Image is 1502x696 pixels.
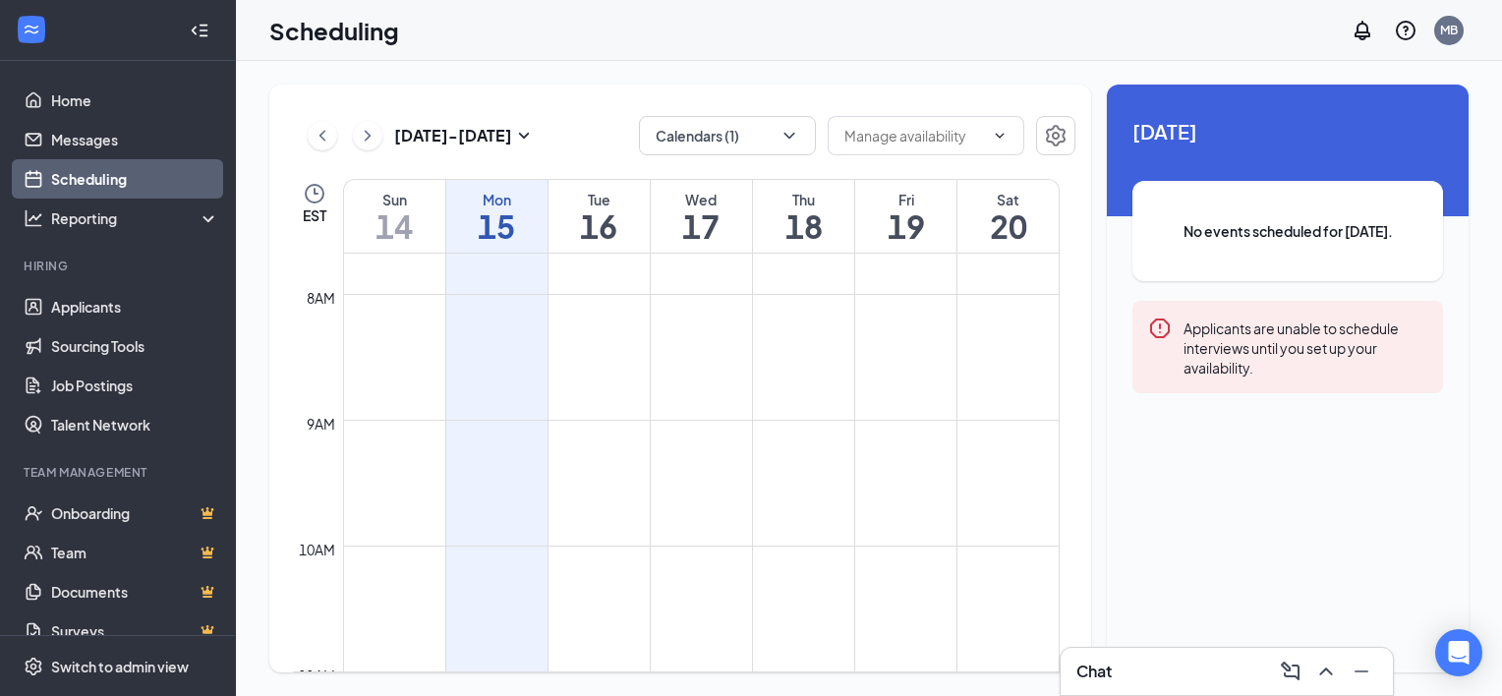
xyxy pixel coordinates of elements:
[1148,317,1172,340] svg: Error
[51,120,219,159] a: Messages
[295,539,339,560] div: 10am
[1346,656,1377,687] button: Minimize
[303,182,326,205] svg: Clock
[22,20,41,39] svg: WorkstreamLogo
[1076,661,1112,682] h3: Chat
[651,190,752,209] div: Wed
[1394,19,1417,42] svg: QuestionInfo
[992,128,1008,144] svg: ChevronDown
[1314,660,1338,683] svg: ChevronUp
[855,190,956,209] div: Fri
[957,190,1059,209] div: Sat
[549,190,650,209] div: Tue
[51,405,219,444] a: Talent Network
[651,209,752,243] h1: 17
[313,124,332,147] svg: ChevronLeft
[1279,660,1302,683] svg: ComposeMessage
[51,287,219,326] a: Applicants
[24,208,43,228] svg: Analysis
[1184,317,1427,377] div: Applicants are unable to schedule interviews until you set up your availability.
[51,81,219,120] a: Home
[394,125,512,146] h3: [DATE] - [DATE]
[1435,629,1482,676] div: Open Intercom Messenger
[344,180,445,253] a: September 14, 2025
[639,116,816,155] button: Calendars (1)ChevronDown
[1351,19,1374,42] svg: Notifications
[855,180,956,253] a: September 19, 2025
[358,124,377,147] svg: ChevronRight
[549,180,650,253] a: September 16, 2025
[753,190,854,209] div: Thu
[51,493,219,533] a: OnboardingCrown
[51,159,219,199] a: Scheduling
[549,209,650,243] h1: 16
[1440,22,1458,38] div: MB
[957,180,1059,253] a: September 20, 2025
[51,657,189,676] div: Switch to admin view
[844,125,984,146] input: Manage availability
[303,205,326,225] span: EST
[353,121,382,150] button: ChevronRight
[51,533,219,572] a: TeamCrown
[753,180,854,253] a: September 18, 2025
[308,121,337,150] button: ChevronLeft
[1036,116,1075,155] button: Settings
[1350,660,1373,683] svg: Minimize
[651,180,752,253] a: September 17, 2025
[957,209,1059,243] h1: 20
[753,209,854,243] h1: 18
[190,21,209,40] svg: Collapse
[1044,124,1068,147] svg: Settings
[1172,220,1404,242] span: No events scheduled for [DATE].
[1275,656,1306,687] button: ComposeMessage
[780,126,799,145] svg: ChevronDown
[1132,116,1443,146] span: [DATE]
[51,208,220,228] div: Reporting
[344,209,445,243] h1: 14
[446,190,548,209] div: Mon
[51,326,219,366] a: Sourcing Tools
[512,124,536,147] svg: SmallChevronDown
[303,287,339,309] div: 8am
[269,14,399,47] h1: Scheduling
[51,572,219,611] a: DocumentsCrown
[24,657,43,676] svg: Settings
[446,209,548,243] h1: 15
[24,464,215,481] div: Team Management
[1310,656,1342,687] button: ChevronUp
[295,665,339,686] div: 11am
[51,611,219,651] a: SurveysCrown
[855,209,956,243] h1: 19
[344,190,445,209] div: Sun
[303,413,339,435] div: 9am
[51,366,219,405] a: Job Postings
[24,258,215,274] div: Hiring
[446,180,548,253] a: September 15, 2025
